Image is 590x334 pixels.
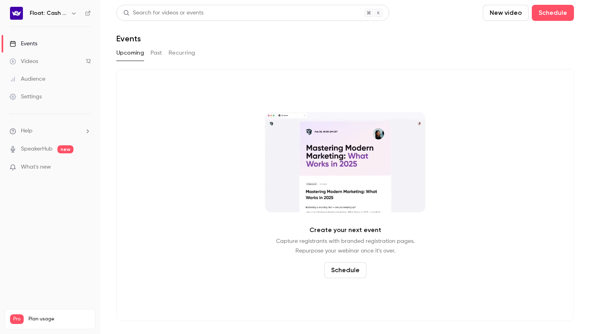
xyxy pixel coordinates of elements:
button: Schedule [532,5,574,21]
p: Capture registrants with branded registration pages. Repurpose your webinar once it's over. [276,236,415,256]
h1: Events [116,34,141,43]
span: Pro [10,314,24,324]
span: Plan usage [28,316,90,322]
div: Search for videos or events [123,9,203,17]
div: Audience [10,75,45,83]
span: new [57,145,73,153]
img: Float: Cash Flow Intelligence Series [10,7,23,20]
p: Create your next event [309,225,381,235]
div: Videos [10,57,38,65]
li: help-dropdown-opener [10,127,91,135]
button: Recurring [169,47,195,59]
h6: Float: Cash Flow Intelligence Series [30,9,67,17]
iframe: Noticeable Trigger [81,164,91,171]
button: Past [151,47,162,59]
a: SpeakerHub [21,145,53,153]
div: Settings [10,93,42,101]
span: What's new [21,163,51,171]
span: Help [21,127,33,135]
button: Schedule [324,262,366,278]
div: Events [10,40,37,48]
button: Upcoming [116,47,144,59]
button: New video [483,5,529,21]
